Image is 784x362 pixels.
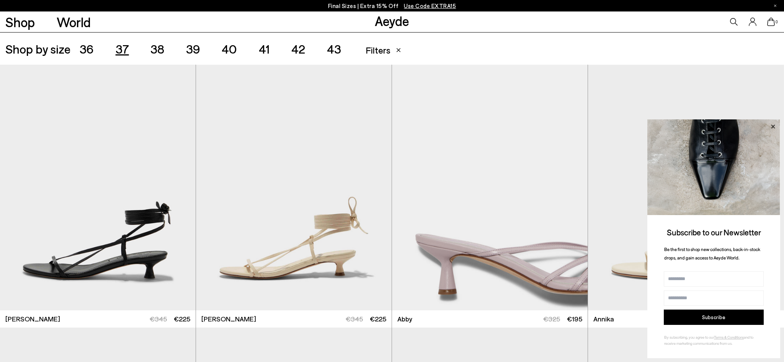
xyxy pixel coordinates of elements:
p: Final Sizes | Extra 15% Off [328,1,456,11]
a: Shop [5,15,35,29]
span: Abby [397,314,412,324]
div: 1 / 6 [588,65,784,310]
a: Next slide Previous slide [392,65,588,310]
span: 39 [186,41,200,56]
span: Annika [593,314,614,324]
a: 0 [767,18,775,26]
span: [PERSON_NAME] [201,314,256,324]
span: 36 [80,41,94,56]
span: 40 [222,41,237,56]
span: 43 [327,41,341,56]
span: 37 [116,41,129,56]
img: Abby Leather Mules [392,65,588,310]
span: €345 [150,315,167,323]
a: Next slide Previous slide [196,65,392,310]
span: Navigate to /collections/ss25-final-sizes [404,2,456,9]
span: By subscribing, you agree to our [664,335,714,339]
span: €195 [567,315,582,323]
span: Be the first to shop new collections, back-in-stock drops, and gain access to Aeyde World. [664,246,760,261]
a: World [57,15,91,29]
span: €325 [543,315,560,323]
img: ca3f721fb6ff708a270709c41d776025.jpg [647,119,780,215]
a: Terms & Conditions [714,335,744,339]
a: Aeyde [375,13,409,29]
span: €345 [346,315,363,323]
span: Subscribe to our Newsletter [667,227,761,237]
span: Filters [366,44,390,55]
button: Subscribe [664,310,764,325]
div: 4 / 6 [392,65,588,310]
img: Annika Leather Sandals [588,65,784,310]
span: Shop by size [5,42,70,55]
a: [PERSON_NAME] €345 €225 [196,310,392,328]
a: Abby €325 €195 [392,310,588,328]
span: 41 [259,41,270,56]
div: 1 / 6 [196,65,392,310]
a: Next slide Previous slide [588,65,784,310]
span: [PERSON_NAME] [5,314,60,324]
span: 38 [150,41,164,56]
span: 42 [291,41,305,56]
a: Annika €325 €215 [588,310,784,328]
span: €225 [174,315,190,323]
span: 0 [775,20,779,24]
img: Paige Leather Kitten-Heel Sandals [196,65,392,310]
span: €225 [370,315,386,323]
